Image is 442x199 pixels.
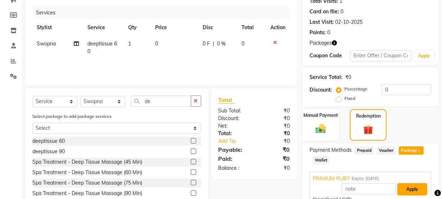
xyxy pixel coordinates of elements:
div: 0 [340,8,343,16]
div: Card on file: [310,8,339,16]
div: ₹0 [254,115,295,122]
div: 02-10-2025 [335,18,362,26]
div: ₹0 [345,74,351,81]
span: 1 [417,149,421,153]
div: ₹0 [254,164,295,172]
span: Package [399,146,424,155]
th: Stylist [32,19,83,36]
span: PRIMIUM RUBY [313,175,350,182]
span: Packages [310,39,332,47]
span: deeptissue 60 [87,40,117,54]
span: Wallet [312,156,329,164]
button: Apply [414,50,434,61]
label: Percentage [344,86,367,92]
span: 0 [242,40,244,47]
div: ₹0 [254,145,295,154]
div: Points: [310,29,326,36]
div: Coupon Code [310,52,350,59]
div: Balance : [213,164,254,172]
span: 0 [155,40,158,47]
div: 0 [327,29,330,36]
div: Spa Treatment - Deep Tissue Massage (90 Min) [32,190,142,197]
span: Voucher [377,146,396,155]
div: Spa Treatment - Deep Tissue Massage (75 Min) [32,179,142,187]
label: Select package to add package services [32,113,112,120]
img: _gift.svg [360,124,376,136]
a: Add Tip [213,137,261,145]
div: Discount: [310,86,332,94]
div: Discount: [213,115,254,122]
div: ₹0 [261,137,295,145]
div: ₹0 [254,154,295,163]
th: Price [151,19,198,36]
label: Redemption [356,113,381,119]
th: Qty [124,19,151,36]
img: _cash.svg [312,123,329,135]
div: deeptissue 90 [32,148,65,155]
div: ₹0 [254,122,295,130]
div: Service Total: [310,74,342,81]
div: Sub Total: [213,107,254,115]
input: note [342,183,396,194]
span: 0 F [203,40,210,48]
div: ₹0 [254,130,295,137]
span: | [213,40,214,48]
span: Total [218,96,235,104]
th: Action [266,19,290,36]
span: Expiry: [DATE] [352,176,379,182]
span: Swopna [37,40,56,47]
th: Total [237,19,266,36]
label: Manual Payment [303,112,338,119]
span: Prepaid [355,146,374,155]
div: Net: [213,122,254,130]
div: Services [33,6,295,19]
th: Disc [198,19,238,36]
div: deeptissue 60 [32,137,65,145]
div: Spa Treatment - Deep Tissue Massage (45 Min) [32,158,142,166]
div: Payable: [213,145,254,154]
input: Enter Offer / Coupon Code [350,50,411,61]
span: Payment Methods [310,146,352,154]
div: Paid: [213,154,254,163]
th: Service [83,19,124,36]
div: ₹0 [254,107,295,115]
div: Total: [213,130,254,137]
span: 1 [128,40,131,47]
div: Spa Treatment - Deep Tissue Massage (60 Min) [32,169,142,176]
label: Fixed [344,95,355,102]
button: Apply [397,183,427,195]
input: Search or Scan [131,96,191,107]
div: Last Visit: [310,18,334,26]
span: 0 % [217,40,226,48]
